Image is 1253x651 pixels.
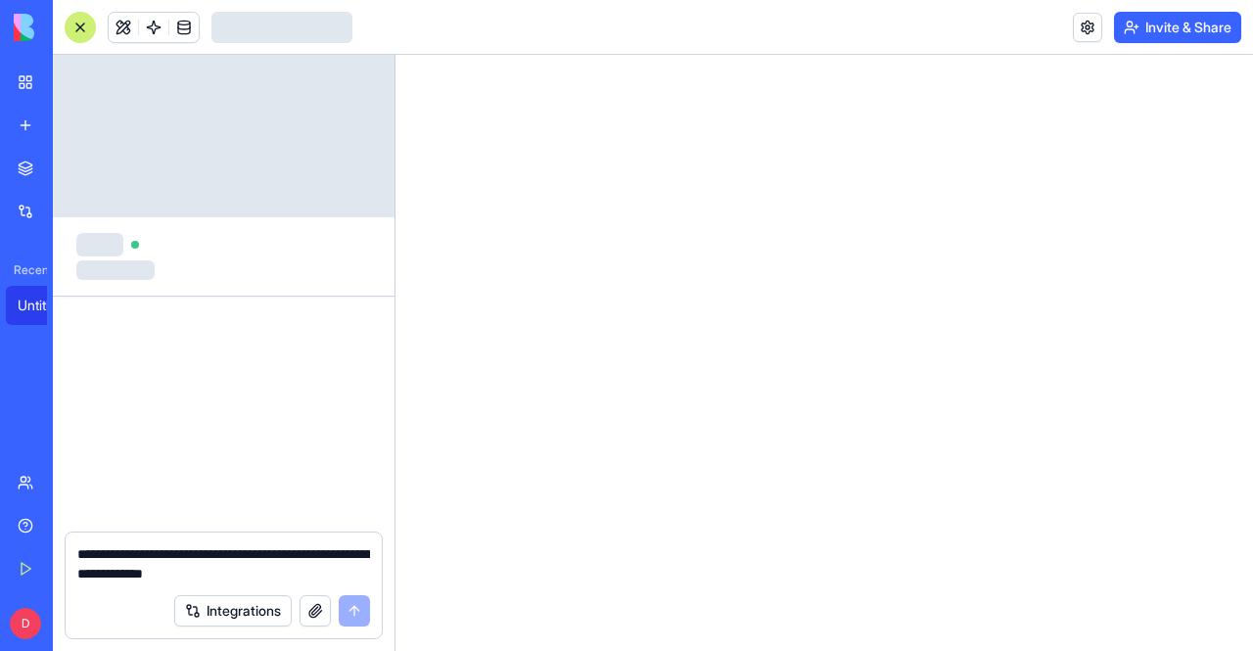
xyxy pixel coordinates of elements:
button: Invite & Share [1114,12,1241,43]
span: D [10,608,41,639]
button: Integrations [174,595,292,627]
div: Untitled App [18,296,72,315]
a: Untitled App [6,286,84,325]
img: logo [14,14,135,41]
span: Recent [6,262,47,278]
